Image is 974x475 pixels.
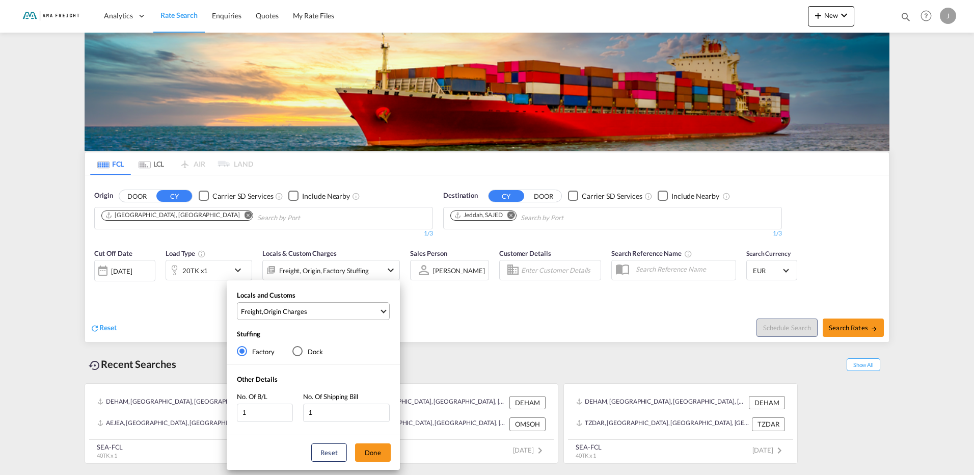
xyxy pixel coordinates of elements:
button: Reset [311,443,347,462]
md-radio-button: Factory [237,347,275,357]
span: Locals and Customs [237,291,295,299]
button: Done [355,443,391,462]
span: Other Details [237,375,278,383]
span: Stuffing [237,330,260,338]
div: Origin Charges [263,307,307,316]
div: Freight [241,307,262,316]
md-radio-button: Dock [292,347,323,357]
input: No. Of B/L [237,404,293,422]
input: No. Of Shipping Bill [303,404,390,422]
span: No. Of Shipping Bill [303,392,358,401]
span: , [241,307,379,316]
span: No. Of B/L [237,392,267,401]
md-select: Select Locals and Customs: Freight, Origin Charges [237,302,390,320]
